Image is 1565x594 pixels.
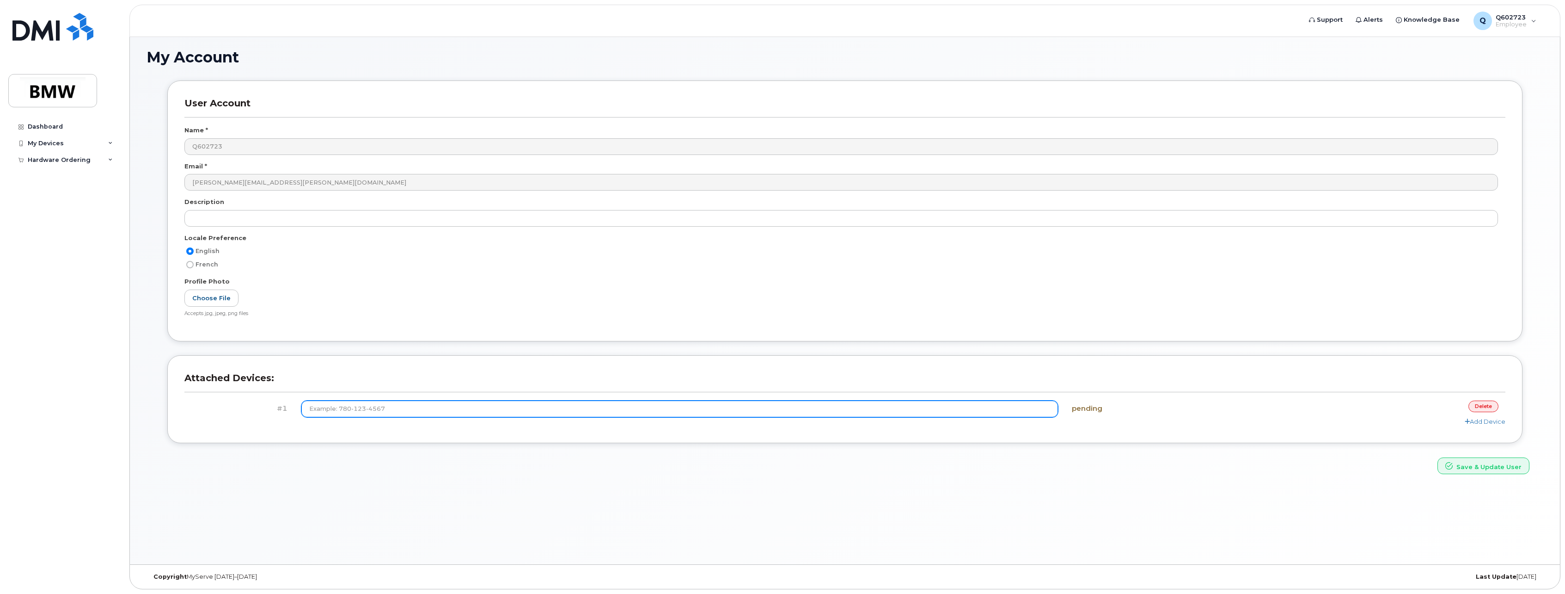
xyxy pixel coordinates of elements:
[1317,15,1343,25] span: Support
[1465,418,1505,425] a: Add Device
[147,49,1543,65] h1: My Account
[184,126,208,135] label: Name *
[1525,554,1558,587] iframe: Messenger Launcher
[1072,405,1278,413] h4: pending
[186,247,194,255] input: English
[184,310,1498,317] div: Accepts jpg, jpeg, png files
[1363,15,1383,25] span: Alerts
[1496,13,1527,21] span: Q602723
[1468,401,1498,412] a: delete
[1479,15,1486,26] span: Q
[1349,11,1389,29] a: Alerts
[301,401,1058,417] input: Example: 780-123-4567
[184,98,1505,118] h3: User Account
[184,198,224,206] label: Description
[1496,21,1527,28] span: Employee
[196,261,218,268] span: French
[1389,11,1466,29] a: Knowledge Base
[184,162,207,171] label: Email *
[1302,11,1349,29] a: Support
[1437,458,1529,475] button: Save & Update User
[184,277,230,286] label: Profile Photo
[184,372,1505,392] h3: Attached Devices:
[184,234,246,242] label: Locale Preference
[186,261,194,268] input: French
[153,573,187,580] strong: Copyright
[147,573,612,581] div: MyServe [DATE]–[DATE]
[1467,12,1543,30] div: Q602723
[1078,573,1543,581] div: [DATE]
[1404,15,1460,25] span: Knowledge Base
[191,405,287,413] h4: #1
[1476,573,1516,580] strong: Last Update
[184,290,238,307] label: Choose File
[196,247,220,254] span: English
